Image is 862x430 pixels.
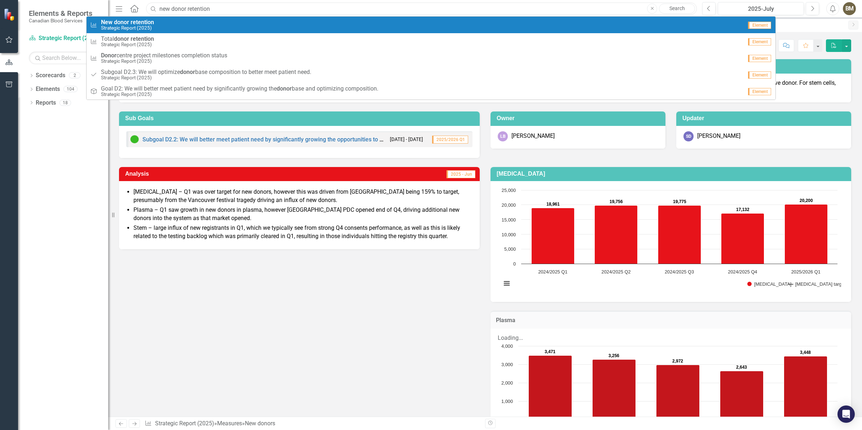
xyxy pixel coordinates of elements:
[29,18,92,23] small: Canadian Blood Services
[785,205,828,264] path: 2025/2026 Q1, 20,200. Whole blood.
[101,85,378,92] span: Goal D2: We will better meet patient need by significantly growing the base and optimizing compos...
[795,281,846,287] text: [MEDICAL_DATA] target
[447,170,475,178] span: 2025 - Jun
[843,2,856,15] button: BM
[748,22,771,29] span: Element
[125,115,476,122] h3: Sub Goals
[602,269,631,275] text: 2024/2025 Q2
[36,71,65,80] a: Scorecards
[155,420,214,427] a: Strategic Report (2025)
[532,208,575,264] path: 2024/2025 Q1, 18,961. Whole blood.
[101,75,311,80] small: Strategic Report (2025)
[133,188,472,205] p: [MEDICAL_DATA] – Q1 was over target for new donors, however this was driven from [GEOGRAPHIC_DATA...
[501,399,513,404] text: 1,000
[800,198,813,203] text: 20,200
[610,199,623,204] text: 19,756
[130,135,139,144] img: On Target
[87,33,775,50] a: Totaldonor retentionStrategic Report (2025)Element
[658,206,701,264] path: 2024/2025 Q3, 19,775. Whole blood.
[101,36,154,42] span: Total
[595,206,638,264] path: 2024/2025 Q2, 19,756. Whole blood.
[501,343,513,349] text: 4,000
[721,214,764,264] path: 2024/2025 Q4, 17,132. Whole blood.
[114,19,129,26] strong: donor
[748,55,771,62] span: Element
[87,66,775,83] a: Subgoal D2.3: We will optimizedonorbase composition to better meet patient need.Strategic Report ...
[142,136,450,143] a: Subgoal D2.2: We will better meet patient need by significantly growing the opportunities to dona...
[497,115,662,122] h3: Owner
[748,71,771,79] span: Element
[788,282,834,287] button: Show Whole blood target
[513,261,516,267] text: 0
[390,136,423,143] small: [DATE] - [DATE]
[29,52,101,64] input: Search Below...
[672,359,683,364] text: 2,972
[682,115,848,122] h3: Updater
[101,25,154,31] small: Strategic Report (2025)
[728,269,757,275] text: 2024/2025 Q4
[720,5,801,13] div: 2025-July
[501,380,513,386] text: 2,000
[747,282,780,287] button: Show Whole blood
[497,171,848,177] h3: [MEDICAL_DATA]
[496,317,846,324] h3: Plasma
[87,83,775,100] a: Goal D2: We will better meet patient need by significantly growing thedonorbase and optimizing co...
[800,350,811,355] text: 3,448
[87,50,775,66] a: Donorcentre project milestones completion statusStrategic Report (2025)Element
[529,355,827,420] g: Plasma, series 1 of 2. Bar series with 5 bars.
[498,131,508,141] div: LB
[736,207,749,212] text: 17,132
[180,69,195,75] strong: donor
[36,99,56,107] a: Reports
[125,171,281,177] h3: Analysis
[665,269,694,275] text: 2024/2025 Q3
[502,217,516,223] text: 15,000
[133,206,472,223] p: Plasma – Q1 saw growth in new donors in plasma, however [GEOGRAPHIC_DATA] PDC opened end of Q4, d...
[546,202,560,207] text: 18,961
[63,86,78,92] div: 104
[837,405,855,423] div: Open Intercom Messenger
[720,371,764,420] path: 2024/2025 Q4, 2,643. Plasma.
[502,188,516,193] text: 25,000
[748,88,771,95] span: Element
[538,269,567,275] text: 2024/2025 Q1
[498,334,844,342] div: Loading...
[217,420,242,427] a: Measures
[498,187,841,295] svg: Interactive chart
[101,52,227,59] span: centre project milestones completion status
[69,73,80,79] div: 2
[245,420,275,427] div: New donors
[673,199,686,204] text: 19,775
[131,19,154,26] strong: retention
[277,85,292,92] strong: donor
[29,34,101,43] a: Strategic Report (2025)
[608,353,619,358] text: 3,256
[501,362,513,367] text: 3,000
[498,187,844,295] div: Chart. Highcharts interactive chart.
[101,42,154,47] small: Strategic Report (2025)
[502,232,516,237] text: 10,000
[748,38,771,45] span: Element
[114,35,129,42] strong: donor
[736,365,747,370] text: 2,643
[545,349,555,354] text: 3,471
[754,281,791,287] text: [MEDICAL_DATA]
[29,9,92,18] span: Elements & Reports
[656,365,700,420] path: 2024/2025 Q3, 2,972. Plasma.
[131,35,154,42] strong: retention
[593,359,636,420] path: 2024/2025 Q2, 3,256. Plasma.
[3,8,16,21] img: ClearPoint Strategy
[432,136,468,144] span: 2025/2026 Q1
[501,278,511,288] button: View chart menu, Chart
[101,19,113,26] strong: New
[101,69,311,75] span: Subgoal D2.3: We will optimize base composition to better meet patient need.
[101,52,116,59] strong: Donor
[502,202,516,208] text: 20,000
[659,4,695,14] a: Search
[504,246,516,252] text: 5,000
[718,2,804,15] button: 2025-July
[529,355,572,420] path: 2024/2025 Q1, 3,471. Plasma.
[36,85,60,93] a: Elements
[683,131,694,141] div: SD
